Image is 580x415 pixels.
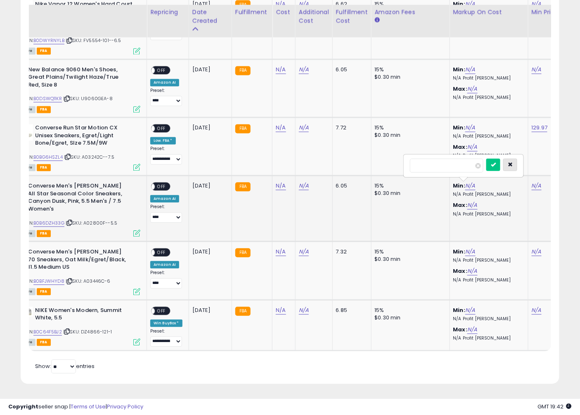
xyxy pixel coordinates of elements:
[467,267,477,276] a: N/A
[35,124,135,150] b: Converse Run Star Motion CX Unisex Sneakers, Egret/Light Bone/Egret, SIze 7.5M/9W
[299,248,309,256] a: N/A
[375,132,443,139] div: $0.30 min
[299,307,309,315] a: N/A
[299,66,309,74] a: N/A
[453,326,468,334] b: Max:
[150,204,182,223] div: Preset:
[532,66,542,74] a: N/A
[453,124,466,132] b: Min:
[150,88,182,107] div: Preset:
[35,307,135,324] b: NIKE Women's Modern, Summit White, 5.5
[450,5,528,37] th: The percentage added to the cost of goods (COGS) that forms the calculator for Min & Max prices.
[37,339,51,346] span: FBA
[276,307,286,315] a: N/A
[33,96,62,103] a: B0DSWQ11KR
[465,248,475,256] a: N/A
[66,220,117,227] span: | SKU: A02800F--5.5
[538,403,572,410] span: 2025-10-10 19:42 GMT
[453,248,466,256] b: Min:
[66,38,121,44] span: | SKU: FV5554-101--6.5
[33,220,64,227] a: B0B6DZH33G
[155,307,168,314] span: OFF
[465,124,475,132] a: N/A
[375,124,443,132] div: 15%
[336,307,365,314] div: 6.85
[375,0,443,8] div: 15%
[33,38,64,45] a: B0DWYRNYLB
[35,0,135,33] b: Nike Vapor 12 Women's Hard Court Tennis Shoes (FV5554-101, Summit White/Phantom/Gum Medium Brown/...
[37,48,51,55] span: FBA
[375,256,443,263] div: $0.30 min
[276,124,286,132] a: N/A
[467,143,477,152] a: N/A
[276,66,286,74] a: N/A
[453,8,525,16] div: Markup on Cost
[465,307,475,315] a: N/A
[336,183,365,190] div: 6.05
[37,230,51,237] span: FBA
[336,8,368,25] div: Fulfillment Cost
[235,183,251,192] small: FBA
[150,261,179,269] div: Amazon AI
[192,249,225,256] div: [DATE]
[299,182,309,190] a: N/A
[453,153,522,159] p: N/A Profit [PERSON_NAME]
[532,8,574,16] div: Min Price
[276,8,292,16] div: Cost
[150,8,185,16] div: Repricing
[467,202,477,210] a: N/A
[235,8,269,16] div: Fulfillment
[375,16,380,24] small: Amazon Fees.
[63,96,113,102] span: | SKU: U9060GEA-8
[453,85,468,93] b: Max:
[453,317,522,322] p: N/A Profit [PERSON_NAME]
[276,248,286,256] a: N/A
[33,154,63,161] a: B0BG6HSZL4
[64,154,114,161] span: | SKU: A03242C--7.5
[375,314,443,322] div: $0.30 min
[336,249,365,256] div: 7.32
[235,307,251,316] small: FBA
[150,137,176,145] div: Low. FBA *
[375,74,443,81] div: $0.30 min
[453,202,468,209] b: Max:
[66,278,111,285] span: | SKU: A03446C-6
[37,106,51,113] span: FBA
[375,307,443,314] div: 15%
[235,0,251,9] small: FBA
[155,125,168,132] span: OFF
[453,95,522,101] p: N/A Profit [PERSON_NAME]
[150,146,182,165] div: Preset:
[453,278,522,284] p: N/A Profit [PERSON_NAME]
[532,124,548,132] a: 129.97
[8,403,38,410] strong: Copyright
[453,192,522,198] p: N/A Profit [PERSON_NAME]
[14,8,143,16] div: Title
[453,336,522,342] p: N/A Profit [PERSON_NAME]
[453,212,522,218] p: N/A Profit [PERSON_NAME]
[235,66,251,75] small: FBA
[235,249,251,258] small: FBA
[453,307,466,314] b: Min:
[37,288,51,295] span: FBA
[276,182,286,190] a: N/A
[192,8,228,25] div: Date Created
[71,403,106,410] a: Terms of Use
[33,329,62,336] a: B0C64F5BJ2
[453,258,522,264] p: N/A Profit [PERSON_NAME]
[532,307,542,315] a: N/A
[150,320,182,327] div: Win BuyBox *
[453,66,466,74] b: Min:
[107,403,143,410] a: Privacy Policy
[150,329,182,347] div: Preset:
[375,66,443,74] div: 15%
[336,66,365,74] div: 6.05
[155,249,168,256] span: OFF
[192,66,225,74] div: [DATE]
[465,66,475,74] a: N/A
[33,278,64,285] a: B0BFJWHYD8
[192,124,225,132] div: [DATE]
[375,183,443,190] div: 15%
[336,124,365,132] div: 7.72
[17,307,140,345] div: ASIN:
